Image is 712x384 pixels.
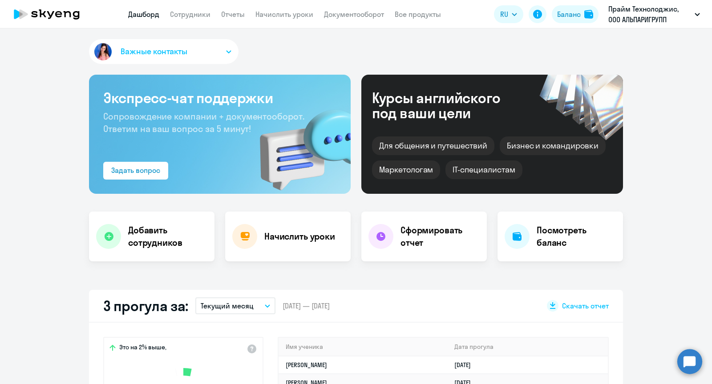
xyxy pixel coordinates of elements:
a: [DATE] [454,361,478,369]
a: Дашборд [128,10,159,19]
button: Прайм Технолоджис, ООО АЛЬПАРИГРУПП [604,4,704,25]
span: Сопровождение компании + документооборот. Ответим на ваш вопрос за 5 минут! [103,111,304,134]
button: RU [494,5,523,23]
p: Прайм Технолоджис, ООО АЛЬПАРИГРУПП [608,4,691,25]
div: Для общения и путешествий [372,136,494,155]
span: Скачать отчет [562,301,609,311]
div: IT-специалистам [445,160,522,179]
button: Балансbalance [552,5,599,23]
div: Задать вопрос [111,165,160,176]
button: Задать вопрос [103,162,168,180]
div: Маркетологам [372,160,440,179]
a: Отчеты [221,10,245,19]
a: Сотрудники [170,10,210,19]
div: Бизнес и командировки [500,136,606,155]
img: avatar [93,41,113,62]
a: [PERSON_NAME] [286,361,327,369]
div: Курсы английского под ваши цели [372,90,524,120]
span: Важные контакты [121,46,187,57]
span: [DATE] — [DATE] [283,301,330,311]
th: Имя ученика [279,338,447,356]
div: Баланс [557,9,581,20]
th: Дата прогула [447,338,608,356]
a: Документооборот [324,10,384,19]
h4: Сформировать отчет [400,224,480,249]
button: Важные контакты [89,39,239,64]
a: Все продукты [395,10,441,19]
span: RU [500,9,508,20]
h4: Добавить сотрудников [128,224,207,249]
button: Текущий месяц [195,297,275,314]
img: bg-img [247,94,351,194]
a: Начислить уроки [255,10,313,19]
span: Это на 2% выше, [119,343,166,354]
p: Текущий месяц [201,300,254,311]
h3: Экспресс-чат поддержки [103,89,336,107]
h2: 3 прогула за: [103,297,188,315]
img: balance [584,10,593,19]
h4: Посмотреть баланс [537,224,616,249]
h4: Начислить уроки [264,230,335,243]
